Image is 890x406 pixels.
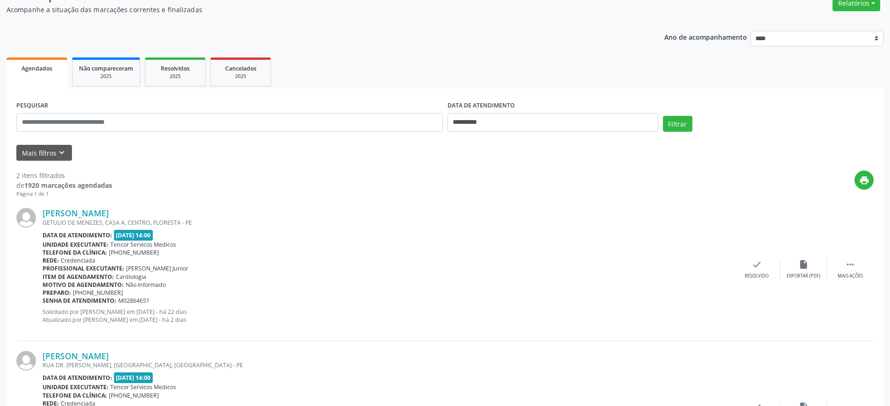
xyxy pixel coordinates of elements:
[854,171,874,190] button: print
[43,361,733,369] div: RUA DR. [PERSON_NAME], [GEOGRAPHIC_DATA], [GEOGRAPHIC_DATA] - PE
[24,181,112,190] strong: 1920 marcações agendadas
[664,31,747,43] p: Ano de acompanhamento
[57,148,67,158] i: keyboard_arrow_down
[16,190,112,198] div: Página 1 de 1
[448,99,515,113] label: DATA DE ATENDIMENTO
[152,73,199,80] div: 2025
[16,145,72,161] button: Mais filtroskeyboard_arrow_down
[859,175,869,185] i: print
[114,230,153,241] span: [DATE] 14:00
[110,241,176,249] span: Tencor Servicos Medicos
[745,273,769,279] div: Resolvido
[21,64,52,72] span: Agendados
[43,249,107,256] b: Telefone da clínica:
[43,281,124,289] b: Motivo de agendamento:
[79,73,133,80] div: 2025
[43,273,114,281] b: Item de agendamento:
[16,208,36,228] img: img
[109,249,159,256] span: [PHONE_NUMBER]
[798,259,809,270] i: insert_drive_file
[16,180,112,190] div: de
[43,208,109,218] a: [PERSON_NAME]
[109,392,159,399] span: [PHONE_NUMBER]
[116,273,146,281] span: Cardiologia
[73,289,123,297] span: [PHONE_NUMBER]
[663,116,692,132] button: Filtrar
[43,392,107,399] b: Telefone da clínica:
[43,231,112,239] b: Data de atendimento:
[61,256,95,264] span: Credenciada
[43,374,112,382] b: Data de atendimento:
[43,351,109,361] a: [PERSON_NAME]
[16,351,36,370] img: img
[225,64,256,72] span: Cancelados
[43,289,71,297] b: Preparo:
[114,372,153,383] span: [DATE] 14:00
[43,383,108,391] b: Unidade executante:
[126,264,188,272] span: [PERSON_NAME] Junior
[7,5,620,14] p: Acompanhe a situação das marcações correntes e finalizadas
[118,297,150,305] span: M02864651
[787,273,820,279] div: Exportar (PDF)
[43,297,116,305] b: Senha de atendimento:
[43,219,733,227] div: GETULIO DE MENEZES, CASA A, CENTRO, FLORESTA - PE
[43,264,124,272] b: Profissional executante:
[838,273,863,279] div: Mais ações
[110,383,176,391] span: Tencor Servicos Medicos
[16,171,112,180] div: 2 itens filtrados
[16,99,48,113] label: PESQUISAR
[161,64,190,72] span: Resolvidos
[43,308,733,324] p: Solicitado por [PERSON_NAME] em [DATE] - há 22 dias Atualizado por [PERSON_NAME] em [DATE] - há 2...
[43,241,108,249] b: Unidade executante:
[126,281,166,289] span: Não informado
[43,256,59,264] b: Rede:
[845,259,855,270] i: 
[79,64,133,72] span: Não compareceram
[752,259,762,270] i: check
[217,73,264,80] div: 2025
